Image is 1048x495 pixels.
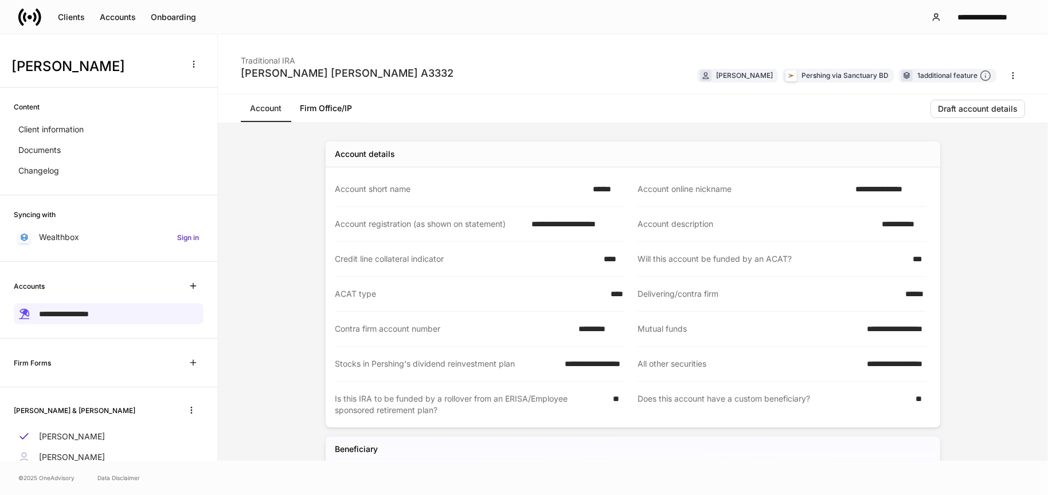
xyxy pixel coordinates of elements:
div: Contra firm account number [335,323,572,335]
button: Accounts [92,8,143,26]
div: All other securities [638,358,861,370]
span: © 2025 OneAdvisory [18,473,75,482]
div: Will this account be funded by an ACAT? [638,253,906,265]
a: Documents [14,140,204,160]
p: [PERSON_NAME] [39,451,105,463]
div: ACAT type [335,288,604,300]
div: Clients [58,13,85,21]
div: [PERSON_NAME] [716,70,773,81]
a: Account [241,95,291,122]
button: Draft account details [930,100,1025,118]
div: Onboarding [151,13,196,21]
a: WealthboxSign in [14,227,204,247]
h6: Content [14,101,40,112]
a: [PERSON_NAME] [14,447,204,467]
h6: Syncing with [14,209,56,220]
div: Credit line collateral indicator [335,253,597,265]
p: [PERSON_NAME] [39,431,105,442]
p: Client information [18,124,84,135]
div: Accounts [100,13,136,21]
div: Account details [335,148,395,160]
div: 1 additional feature [917,70,991,82]
p: Documents [18,144,61,156]
h6: Accounts [14,281,45,292]
div: Does this account have a custom beneficiary? [638,393,909,416]
button: Onboarding [143,8,204,26]
a: Changelog [14,160,204,181]
div: Mutual funds [638,323,861,335]
div: Stocks in Pershing's dividend reinvestment plan [335,358,558,370]
div: Account registration (as shown on statement) [335,218,525,230]
h6: [PERSON_NAME] & [PERSON_NAME] [14,405,135,416]
div: Account description [638,218,875,230]
div: [PERSON_NAME] [PERSON_NAME] A3332 [241,66,453,80]
div: Traditional IRA [241,48,453,66]
a: Client information [14,119,204,140]
div: Pershing via Sanctuary BD [801,70,889,81]
button: Clients [50,8,92,26]
a: Data Disclaimer [97,473,140,482]
div: Account online nickname [638,183,848,195]
p: Changelog [18,165,59,176]
h6: Firm Forms [14,357,51,368]
div: Delivering/contra firm [638,288,898,300]
div: Is this IRA to be funded by a rollover from an ERISA/Employee sponsored retirement plan? [335,393,606,416]
h3: [PERSON_NAME] [11,57,177,76]
h5: Beneficiary [335,443,378,455]
p: Wealthbox [39,231,79,243]
h6: Sign in [177,232,199,243]
a: [PERSON_NAME] [14,426,204,447]
div: Draft account details [938,105,1018,113]
div: Account short name [335,183,586,195]
a: Firm Office/IP [291,95,361,122]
